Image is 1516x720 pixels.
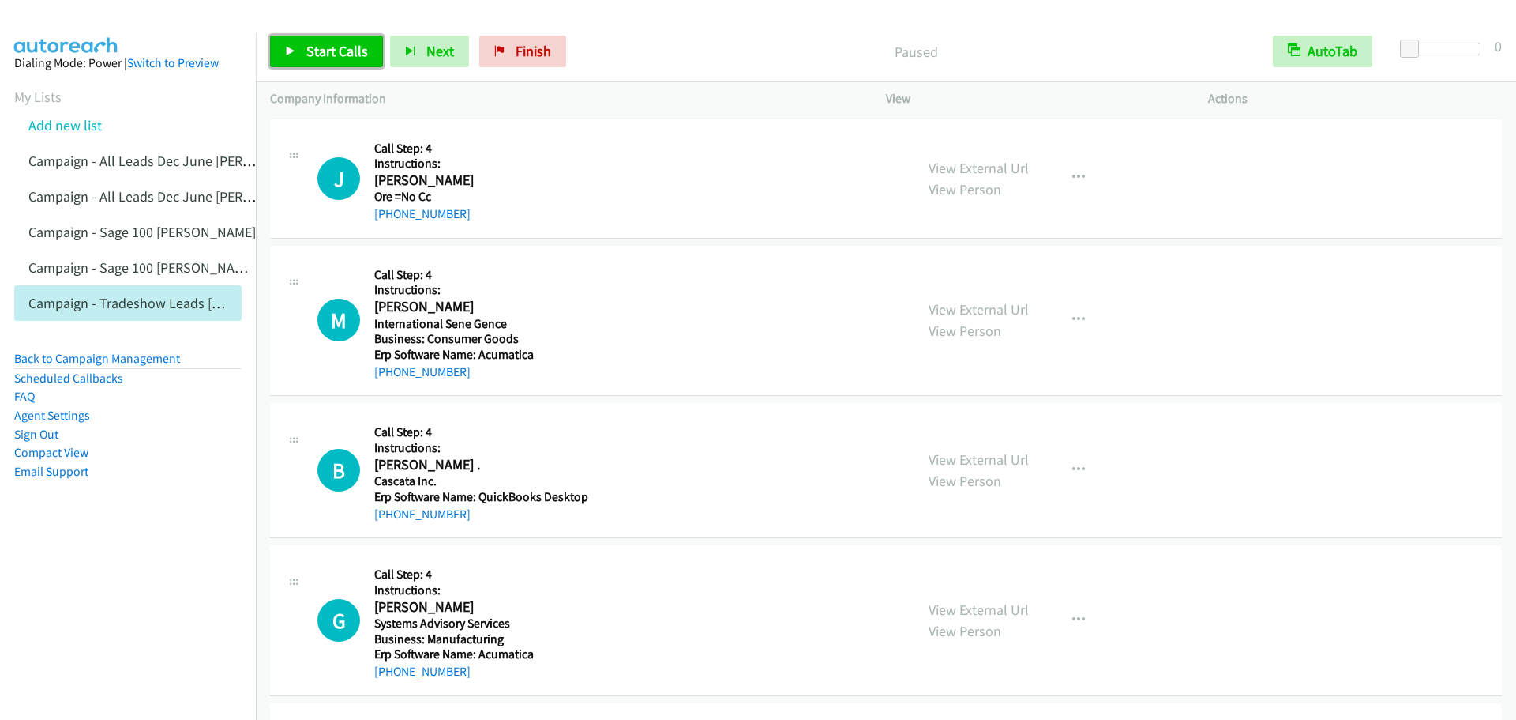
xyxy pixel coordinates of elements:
p: Paused [587,41,1244,62]
h5: Erp Software Name: Acumatica [374,646,587,662]
a: View External Url [929,300,1029,319]
a: Compact View [14,445,88,460]
a: [PHONE_NUMBER] [374,364,471,379]
div: The call is yet to be attempted [317,449,360,492]
h5: Systems Advisory Services [374,616,587,631]
div: The call is yet to be attempted [317,157,360,200]
div: Dialing Mode: Power | [14,54,242,73]
h5: International Sene Gence [374,316,587,332]
a: [PHONE_NUMBER] [374,664,471,679]
a: Scheduled Callbacks [14,371,123,386]
a: View Person [929,322,1001,340]
p: Actions [1208,89,1502,108]
h5: Erp Software Name: QuickBooks Desktop [374,489,588,505]
h5: Call Step: 4 [374,267,587,283]
a: View External Url [929,601,1029,619]
a: Add new list [28,116,102,134]
h5: Call Step: 4 [374,424,588,440]
a: View Person [929,472,1001,490]
button: AutoTab [1273,36,1372,67]
h5: Instructions: [374,582,587,598]
a: Agent Settings [14,408,90,423]
h5: Ore =No Cc [374,189,587,205]
h1: B [317,449,360,492]
h5: Instructions: [374,156,587,172]
a: Campaign - Sage 100 [PERSON_NAME] [28,223,256,241]
h5: Instructions: [374,440,588,456]
h1: G [317,599,360,642]
div: 0 [1495,36,1502,57]
h5: Erp Software Name: Acumatica [374,347,587,363]
a: View External Url [929,159,1029,177]
h1: J [317,157,360,200]
a: Sign Out [14,427,58,442]
span: Next [426,42,454,60]
a: Campaign - All Leads Dec June [PERSON_NAME] Cloned [28,187,361,205]
a: View External Url [929,450,1029,469]
p: View [886,89,1180,108]
a: My Lists [14,88,62,106]
div: The call is yet to be attempted [317,299,360,341]
span: Finish [516,42,551,60]
a: Campaign - All Leads Dec June [PERSON_NAME] [28,152,315,170]
a: View Person [929,622,1001,640]
a: Switch to Preview [127,55,219,70]
a: FAQ [14,389,35,404]
a: Email Support [14,464,88,479]
a: [PHONE_NUMBER] [374,507,471,522]
h2: [PERSON_NAME] . [374,456,587,474]
a: View Person [929,180,1001,198]
div: The call is yet to be attempted [317,599,360,642]
h5: Call Step: 4 [374,567,587,582]
h5: Instructions: [374,282,587,298]
h5: Call Step: 4 [374,141,587,156]
button: Next [390,36,469,67]
span: Start Calls [306,42,368,60]
h1: M [317,299,360,341]
a: [PHONE_NUMBER] [374,206,471,221]
h2: [PERSON_NAME] [374,172,587,190]
p: Company Information [270,89,857,108]
h5: Business: Consumer Goods [374,331,587,347]
h5: Business: Manufacturing [374,631,587,647]
a: Back to Campaign Management [14,351,180,366]
a: Campaign - Sage 100 [PERSON_NAME] Cloned [28,258,302,277]
h2: [PERSON_NAME] [374,598,587,616]
div: Delay between calls (in seconds) [1408,43,1480,55]
a: Start Calls [270,36,383,67]
a: Finish [479,36,566,67]
h2: [PERSON_NAME] [374,298,587,316]
h5: Cascata Inc. [374,473,588,489]
a: Campaign - Tradeshow Leads [PERSON_NAME] Cloned [28,294,353,312]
